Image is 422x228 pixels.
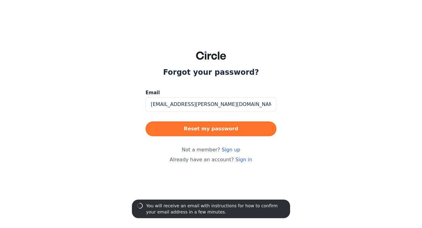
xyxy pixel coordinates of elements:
[182,146,240,154] span: Not a member?
[170,157,252,163] span: Already have an account?
[131,178,291,189] a: Powered by Circle
[146,121,276,136] button: Reset my password
[194,181,227,186] span: Powered by Circle
[146,89,160,96] span: Email
[163,67,259,77] h1: Forgot your password?
[222,147,240,153] a: Sign up
[235,157,252,163] a: Sign in
[146,203,278,214] span: You will receive an email with instructions for how to confirm your email address in a few minutes.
